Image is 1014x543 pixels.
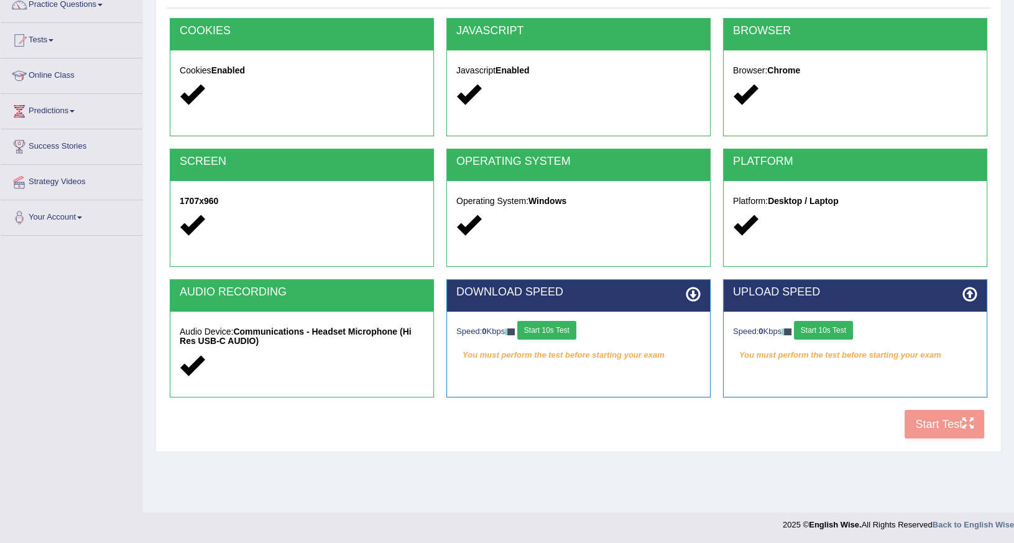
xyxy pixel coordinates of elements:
[1,165,142,196] a: Strategy Videos
[733,66,977,75] h5: Browser:
[783,513,1014,531] div: 2025 © All Rights Reserved
[809,520,861,529] strong: English Wise.
[180,286,424,299] h2: AUDIO RECORDING
[456,25,701,37] h2: JAVASCRIPT
[482,327,486,336] strong: 0
[733,346,977,364] em: You must perform the test before starting your exam
[768,196,839,206] strong: Desktop / Laptop
[456,346,701,364] em: You must perform the test before starting your exam
[456,155,701,168] h2: OPERATING SYSTEM
[517,321,576,340] button: Start 10s Test
[456,321,701,343] div: Speed: Kbps
[528,196,566,206] strong: Windows
[180,25,424,37] h2: COOKIES
[767,65,800,75] strong: Chrome
[1,94,142,125] a: Predictions
[456,66,701,75] h5: Javascript
[933,520,1014,529] a: Back to English Wise
[456,286,701,299] h2: DOWNLOAD SPEED
[733,155,977,168] h2: PLATFORM
[733,286,977,299] h2: UPLOAD SPEED
[180,196,218,206] strong: 1707x960
[794,321,853,340] button: Start 10s Test
[1,23,142,54] a: Tests
[733,25,977,37] h2: BROWSER
[495,65,529,75] strong: Enabled
[733,321,977,343] div: Speed: Kbps
[781,328,791,335] img: ajax-loader-fb-connection.gif
[211,65,245,75] strong: Enabled
[180,327,424,346] h5: Audio Device:
[180,155,424,168] h2: SCREEN
[733,197,977,206] h5: Platform:
[1,200,142,231] a: Your Account
[1,58,142,90] a: Online Class
[758,327,763,336] strong: 0
[456,197,701,206] h5: Operating System:
[180,66,424,75] h5: Cookies
[505,328,515,335] img: ajax-loader-fb-connection.gif
[1,129,142,160] a: Success Stories
[180,327,412,346] strong: Communications - Headset Microphone (Hi Res USB-C AUDIO)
